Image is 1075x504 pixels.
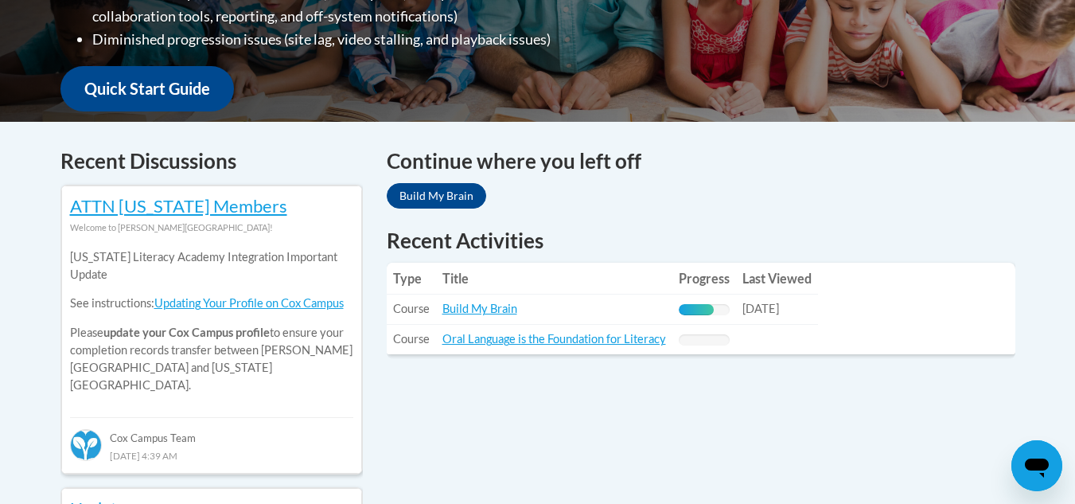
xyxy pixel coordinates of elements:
[70,447,353,464] div: [DATE] 4:39 AM
[92,28,637,51] li: Diminished progression issues (site lag, video stalling, and playback issues)
[742,302,779,315] span: [DATE]
[387,226,1015,255] h1: Recent Activities
[387,146,1015,177] h4: Continue where you left off
[70,429,102,461] img: Cox Campus Team
[442,332,666,346] a: Oral Language is the Foundation for Literacy
[387,263,436,295] th: Type
[60,66,234,111] a: Quick Start Guide
[393,332,430,346] span: Course
[103,326,270,339] b: update your Cox Campus profile
[672,263,736,295] th: Progress
[60,146,363,177] h4: Recent Discussions
[70,295,353,312] p: See instructions:
[436,263,672,295] th: Title
[1011,440,1062,491] iframe: Button to launch messaging window
[736,263,818,295] th: Last Viewed
[70,236,353,406] div: Please to ensure your completion records transfer between [PERSON_NAME][GEOGRAPHIC_DATA] and [US_...
[154,296,344,310] a: Updating Your Profile on Cox Campus
[387,183,486,209] a: Build My Brain
[70,417,353,446] div: Cox Campus Team
[70,219,353,236] div: Welcome to [PERSON_NAME][GEOGRAPHIC_DATA]!
[442,302,517,315] a: Build My Brain
[70,195,287,217] a: ATTN [US_STATE] Members
[679,304,715,315] div: Progress, %
[70,248,353,283] p: [US_STATE] Literacy Academy Integration Important Update
[393,302,430,315] span: Course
